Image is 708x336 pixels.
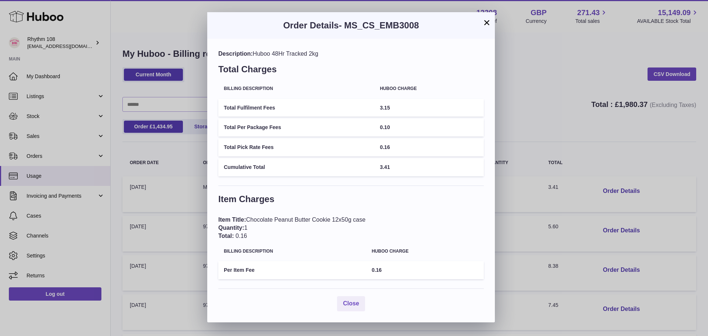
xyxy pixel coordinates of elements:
[482,18,491,27] button: ×
[218,138,374,156] td: Total Pick Rate Fees
[380,124,390,130] span: 0.10
[218,63,484,79] h3: Total Charges
[218,118,374,136] td: Total Per Package Fees
[218,233,234,239] span: Total:
[380,164,390,170] span: 3.41
[218,158,374,176] td: Cumulative Total
[218,261,366,279] td: Per Item Fee
[218,81,374,97] th: Billing Description
[218,216,484,240] div: Chocolate Peanut Butter Cookie 12x50g case 1
[372,267,382,273] span: 0.16
[337,296,365,311] button: Close
[218,217,246,223] span: Item Title:
[366,243,484,259] th: Huboo charge
[218,20,484,31] h3: Order Details
[218,225,244,231] span: Quantity:
[218,243,366,259] th: Billing Description
[343,300,359,306] span: Close
[236,233,247,239] span: 0.16
[218,51,253,57] span: Description:
[218,99,374,117] td: Total Fulfilment Fees
[374,81,484,97] th: Huboo charge
[380,144,390,150] span: 0.16
[218,193,484,209] h3: Item Charges
[218,50,484,58] div: Huboo 48Hr Tracked 2kg
[380,105,390,111] span: 3.15
[339,20,419,30] span: - MS_CS_EMB3008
